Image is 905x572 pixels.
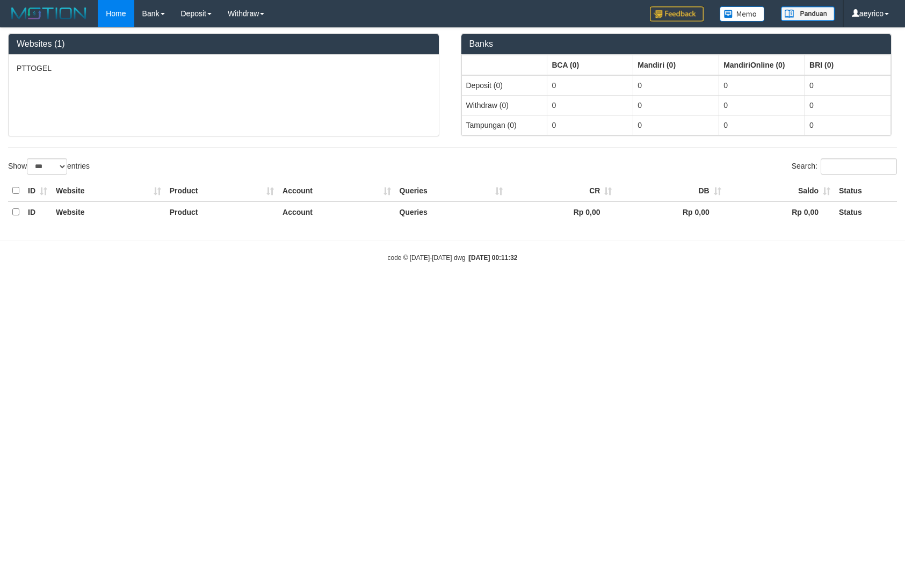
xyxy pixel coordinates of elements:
[395,201,508,222] th: Queries
[547,55,633,75] th: Group: activate to sort column ascending
[24,180,52,201] th: ID
[726,180,835,201] th: Saldo
[8,5,90,21] img: MOTION_logo.png
[278,180,395,201] th: Account
[719,95,805,115] td: 0
[17,63,431,74] p: PTTOGEL
[805,115,891,135] td: 0
[719,55,805,75] th: Group: activate to sort column ascending
[633,75,719,96] td: 0
[720,6,765,21] img: Button%20Memo.svg
[52,180,165,201] th: Website
[165,180,278,201] th: Product
[27,158,67,175] select: Showentries
[24,201,52,222] th: ID
[547,75,633,96] td: 0
[726,201,835,222] th: Rp 0,00
[547,95,633,115] td: 0
[461,75,547,96] td: Deposit (0)
[633,55,719,75] th: Group: activate to sort column ascending
[719,75,805,96] td: 0
[469,39,884,49] h3: Banks
[461,115,547,135] td: Tampungan (0)
[165,201,278,222] th: Product
[461,55,547,75] th: Group: activate to sort column ascending
[835,201,897,222] th: Status
[17,39,431,49] h3: Websites (1)
[781,6,835,21] img: panduan.png
[616,180,725,201] th: DB
[616,201,725,222] th: Rp 0,00
[792,158,897,175] label: Search:
[461,95,547,115] td: Withdraw (0)
[507,201,616,222] th: Rp 0,00
[821,158,897,175] input: Search:
[805,55,891,75] th: Group: activate to sort column ascending
[633,115,719,135] td: 0
[8,158,90,175] label: Show entries
[507,180,616,201] th: CR
[835,180,897,201] th: Status
[805,95,891,115] td: 0
[650,6,704,21] img: Feedback.jpg
[52,201,165,222] th: Website
[469,254,517,262] strong: [DATE] 00:11:32
[278,201,395,222] th: Account
[547,115,633,135] td: 0
[719,115,805,135] td: 0
[395,180,508,201] th: Queries
[805,75,891,96] td: 0
[388,254,518,262] small: code © [DATE]-[DATE] dwg |
[633,95,719,115] td: 0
